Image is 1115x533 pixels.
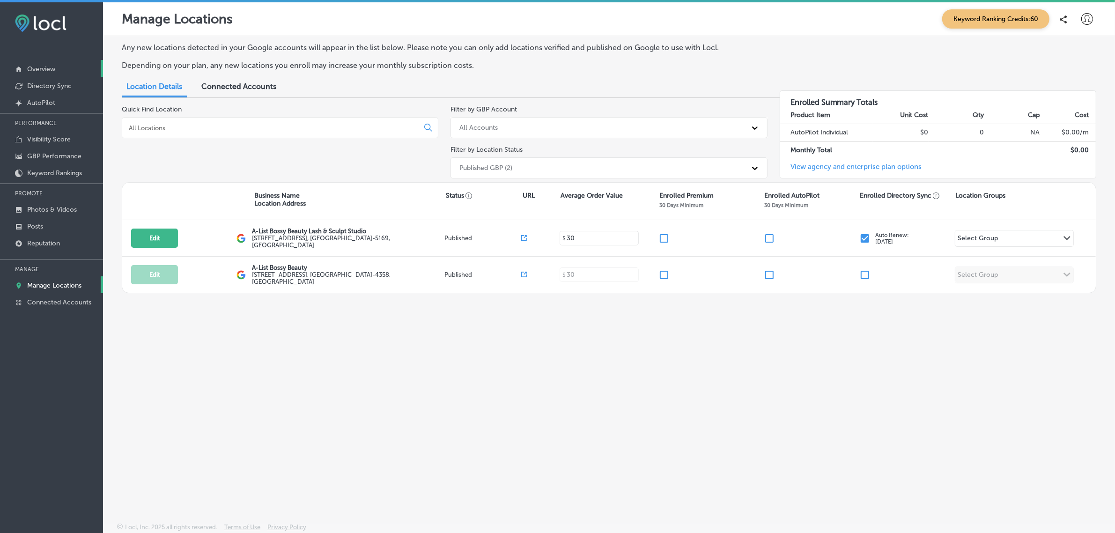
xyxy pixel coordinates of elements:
p: Enrolled AutoPilot [764,192,820,200]
td: 0 [929,124,984,141]
h3: Enrolled Summary Totals [780,91,1096,107]
p: Manage Locations [122,11,233,27]
p: Auto Renew: [DATE] [875,232,909,245]
label: Filter by GBP Account [450,105,517,113]
p: Reputation [27,239,60,247]
td: AutoPilot Individual [780,124,873,141]
p: A-List Bossy Beauty [252,264,442,271]
th: Qty [929,107,984,124]
p: Enrolled Directory Sync [860,192,940,200]
p: Any new locations detected in your Google accounts will appear in the list below. Please note you... [122,43,755,52]
p: Average Order Value [561,192,623,200]
span: Connected Accounts [201,82,276,91]
p: Depending on your plan, any new locations you enroll may increase your monthly subscription costs. [122,61,755,70]
p: Published [444,271,521,278]
p: Posts [27,222,43,230]
label: [STREET_ADDRESS] , [GEOGRAPHIC_DATA]-4358, [GEOGRAPHIC_DATA] [252,271,442,285]
td: Monthly Total [780,141,873,159]
span: Location Details [126,82,182,91]
p: Business Name Location Address [254,192,306,207]
p: A-List Bossy Beauty Lash & Sculpt Studio [252,228,442,235]
div: Published GBP (2) [459,164,512,172]
div: Select Group [958,234,998,245]
th: Cap [984,107,1040,124]
button: Edit [131,229,178,248]
img: logo [236,234,246,243]
p: Connected Accounts [27,298,91,306]
p: URL [523,192,535,200]
p: AutoPilot [27,99,55,107]
p: 30 Days Minimum [659,202,703,208]
p: Manage Locations [27,281,81,289]
label: Filter by Location Status [450,146,523,154]
p: Status [446,192,523,200]
p: Keyword Rankings [27,169,82,177]
span: Keyword Ranking Credits: 60 [942,9,1049,29]
td: $ 0.00 /m [1040,124,1096,141]
label: [STREET_ADDRESS] , [GEOGRAPHIC_DATA]-5169, [GEOGRAPHIC_DATA] [252,235,442,249]
p: Directory Sync [27,82,72,90]
strong: Product Item [790,111,830,119]
th: Cost [1040,107,1096,124]
p: Locl, Inc. 2025 all rights reserved. [125,524,217,531]
p: Photos & Videos [27,206,77,214]
p: Overview [27,65,55,73]
button: Edit [131,265,178,284]
th: Unit Cost [873,107,929,124]
td: $0 [873,124,929,141]
td: NA [984,124,1040,141]
label: Quick Find Location [122,105,182,113]
p: $ [562,235,566,242]
p: Visibility Score [27,135,71,143]
img: fda3e92497d09a02dc62c9cd864e3231.png [15,15,66,32]
p: Enrolled Premium [659,192,714,200]
p: 30 Days Minimum [764,202,808,208]
img: logo [236,270,246,280]
div: All Accounts [459,124,498,132]
p: Location Groups [955,192,1005,200]
input: All Locations [128,124,417,132]
p: GBP Performance [27,152,81,160]
p: Published [444,235,521,242]
a: View agency and enterprise plan options [780,163,922,178]
td: $ 0.00 [1040,141,1096,159]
